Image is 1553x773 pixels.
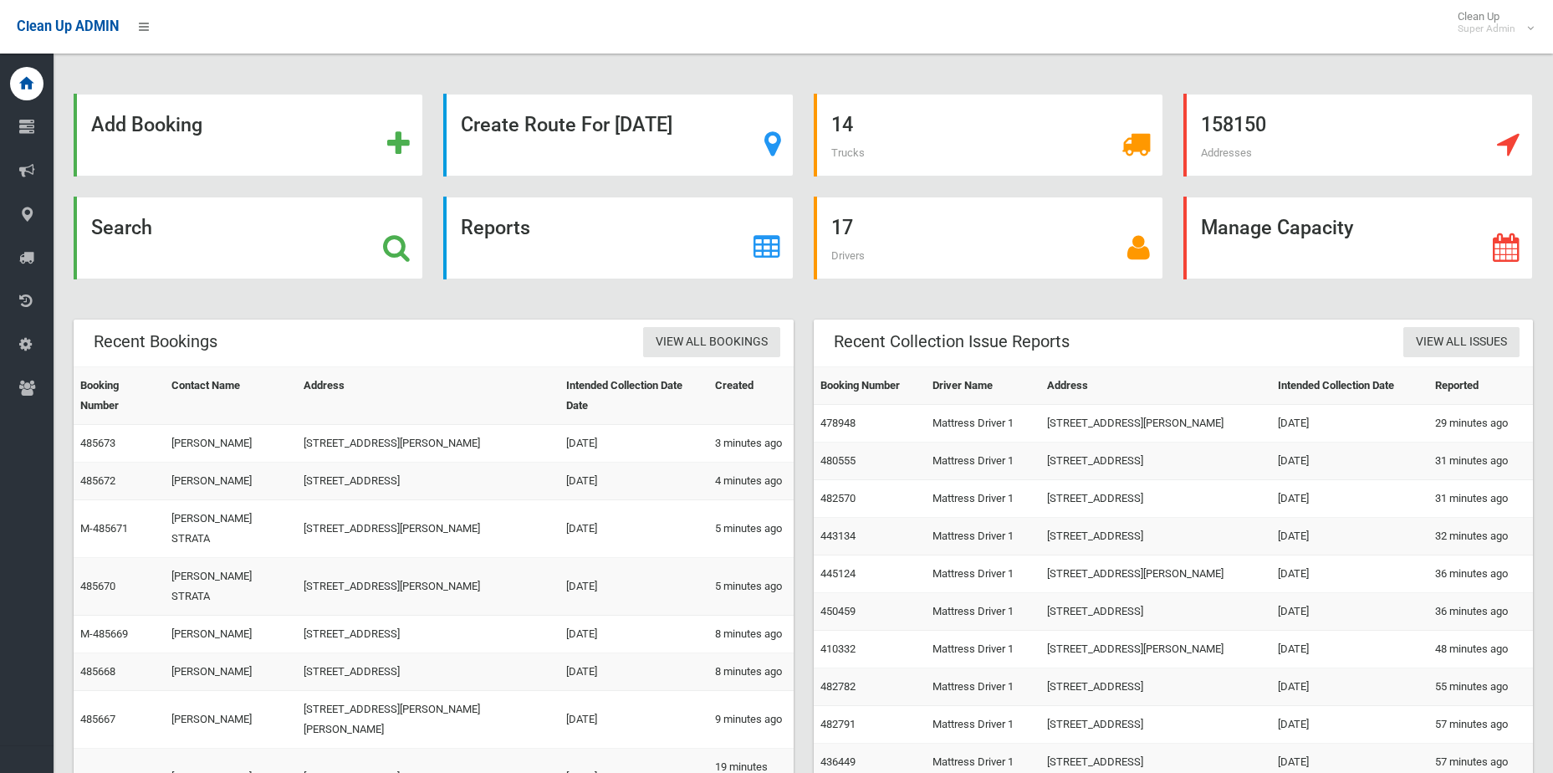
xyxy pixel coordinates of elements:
a: 485672 [80,474,115,487]
td: [STREET_ADDRESS] [1040,480,1271,518]
a: 436449 [820,755,856,768]
td: 9 minutes ago [708,691,793,749]
td: [DATE] [1271,480,1428,518]
td: [PERSON_NAME] STRATA [165,558,298,616]
a: 485668 [80,665,115,678]
a: 485673 [80,437,115,449]
header: Recent Collection Issue Reports [814,325,1090,358]
th: Intended Collection Date [1271,367,1428,405]
td: [STREET_ADDRESS] [1040,518,1271,555]
td: [STREET_ADDRESS] [1040,593,1271,631]
td: 5 minutes ago [708,558,793,616]
strong: 17 [831,216,853,239]
a: View All Bookings [643,327,780,358]
td: 8 minutes ago [708,616,793,653]
a: 485670 [80,580,115,592]
td: [DATE] [1271,405,1428,443]
td: Mattress Driver 1 [926,631,1040,668]
td: [DATE] [1271,518,1428,555]
td: [STREET_ADDRESS][PERSON_NAME] [297,500,559,558]
td: 29 minutes ago [1428,405,1533,443]
strong: Create Route For [DATE] [461,113,672,136]
td: 36 minutes ago [1428,593,1533,631]
td: [STREET_ADDRESS][PERSON_NAME] [297,558,559,616]
td: Mattress Driver 1 [926,480,1040,518]
td: 3 minutes ago [708,425,793,463]
a: 410332 [820,642,856,655]
td: [DATE] [1271,706,1428,744]
td: [STREET_ADDRESS][PERSON_NAME][PERSON_NAME] [297,691,559,749]
span: Trucks [831,146,865,159]
th: Contact Name [165,367,298,425]
td: [STREET_ADDRESS][PERSON_NAME] [1040,631,1271,668]
a: Create Route For [DATE] [443,94,793,177]
td: 31 minutes ago [1428,480,1533,518]
td: 36 minutes ago [1428,555,1533,593]
td: [DATE] [1271,668,1428,706]
td: [STREET_ADDRESS][PERSON_NAME] [1040,555,1271,593]
td: 57 minutes ago [1428,706,1533,744]
a: 480555 [820,454,856,467]
td: [STREET_ADDRESS][PERSON_NAME] [297,425,559,463]
strong: Manage Capacity [1201,216,1353,239]
td: [DATE] [559,653,709,691]
td: [DATE] [1271,555,1428,593]
th: Created [708,367,793,425]
td: [STREET_ADDRESS][PERSON_NAME] [1040,405,1271,443]
a: View All Issues [1403,327,1520,358]
td: [DATE] [1271,593,1428,631]
strong: Add Booking [91,113,202,136]
a: 443134 [820,530,856,542]
a: Search [74,197,423,279]
th: Booking Number [814,367,927,405]
td: [STREET_ADDRESS] [297,616,559,653]
td: [STREET_ADDRESS] [1040,443,1271,480]
span: Addresses [1201,146,1252,159]
a: 17 Drivers [814,197,1163,279]
td: [PERSON_NAME] [165,463,298,500]
td: Mattress Driver 1 [926,668,1040,706]
a: Manage Capacity [1183,197,1533,279]
td: [STREET_ADDRESS] [297,653,559,691]
a: 158150 Addresses [1183,94,1533,177]
td: Mattress Driver 1 [926,443,1040,480]
td: Mattress Driver 1 [926,555,1040,593]
td: 4 minutes ago [708,463,793,500]
td: Mattress Driver 1 [926,706,1040,744]
td: [DATE] [559,691,709,749]
a: Reports [443,197,793,279]
strong: 14 [831,113,853,136]
td: 8 minutes ago [708,653,793,691]
header: Recent Bookings [74,325,238,358]
td: [STREET_ADDRESS] [1040,668,1271,706]
td: 55 minutes ago [1428,668,1533,706]
span: Clean Up [1449,10,1532,35]
a: M-485671 [80,522,128,535]
th: Driver Name [926,367,1040,405]
td: 5 minutes ago [708,500,793,558]
td: Mattress Driver 1 [926,518,1040,555]
td: [PERSON_NAME] [165,653,298,691]
a: 482791 [820,718,856,730]
td: [DATE] [559,616,709,653]
strong: 158150 [1201,113,1266,136]
th: Booking Number [74,367,165,425]
td: 31 minutes ago [1428,443,1533,480]
strong: Reports [461,216,530,239]
th: Intended Collection Date Date [559,367,709,425]
th: Address [1040,367,1271,405]
small: Super Admin [1458,23,1515,35]
td: [PERSON_NAME] [165,425,298,463]
td: Mattress Driver 1 [926,405,1040,443]
td: Mattress Driver 1 [926,593,1040,631]
td: [STREET_ADDRESS] [1040,706,1271,744]
a: M-485669 [80,627,128,640]
strong: Search [91,216,152,239]
a: 485667 [80,713,115,725]
td: [DATE] [1271,631,1428,668]
a: 482782 [820,680,856,693]
td: [DATE] [559,425,709,463]
td: 48 minutes ago [1428,631,1533,668]
a: 14 Trucks [814,94,1163,177]
td: 32 minutes ago [1428,518,1533,555]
